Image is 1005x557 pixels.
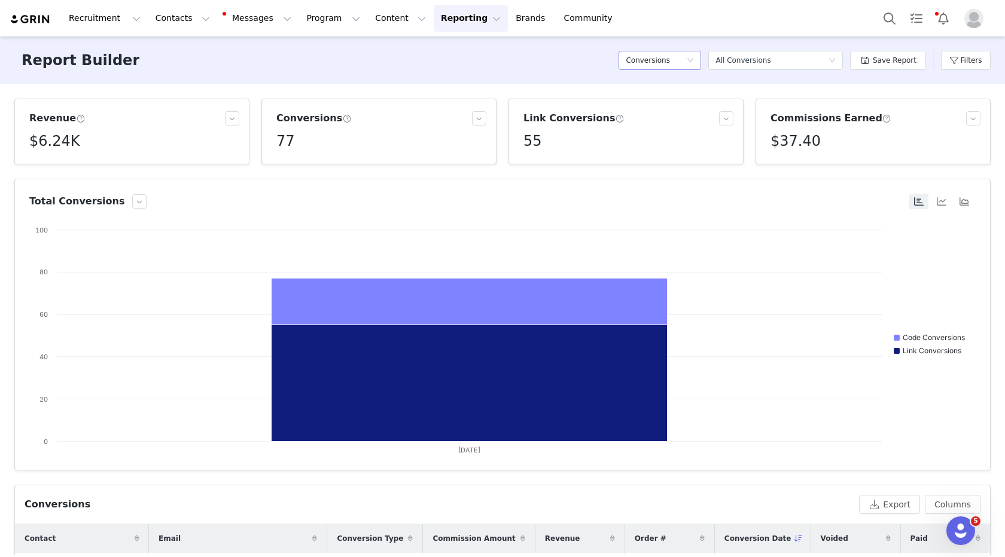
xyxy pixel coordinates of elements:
[545,533,580,544] span: Revenue
[276,111,351,126] h3: Conversions
[44,437,48,446] text: 0
[25,533,56,544] span: Contact
[508,5,556,32] a: Brands
[39,353,48,361] text: 40
[557,5,625,32] a: Community
[62,5,148,32] button: Recruitment
[724,533,791,544] span: Conversion Date
[29,194,125,209] h3: Total Conversions
[903,5,930,32] a: Tasks
[850,51,926,70] button: Save Report
[635,533,666,544] span: Order #
[159,533,181,544] span: Email
[25,497,90,512] div: Conversions
[218,5,299,32] button: Messages
[876,5,903,32] button: Search
[337,533,403,544] span: Conversion Type
[29,111,85,126] h3: Revenue
[770,111,891,126] h3: Commissions Earned
[903,346,961,355] text: Link Conversions
[930,5,957,32] button: Notifications
[523,111,625,126] h3: Link Conversions
[941,51,991,70] button: Filters
[821,533,848,544] span: Voided
[971,516,980,526] span: 5
[859,495,920,514] button: Export
[433,533,515,544] span: Commission Amount
[39,268,48,276] text: 80
[687,57,694,65] i: icon: down
[434,5,508,32] button: Reporting
[29,130,80,152] h5: $6.24K
[458,446,480,454] text: [DATE]
[10,14,51,25] img: grin logo
[299,5,367,32] button: Program
[925,495,980,514] button: Columns
[39,395,48,403] text: 20
[829,57,836,65] i: icon: down
[903,333,965,342] text: Code Conversions
[715,51,770,69] div: All Conversions
[964,9,983,28] img: placeholder-profile.jpg
[770,130,821,152] h5: $37.40
[523,130,542,152] h5: 55
[626,51,670,69] h5: Conversions
[22,50,139,71] h3: Report Builder
[910,533,928,544] span: Paid
[35,226,48,234] text: 100
[148,5,217,32] button: Contacts
[946,516,975,545] iframe: Intercom live chat
[276,130,295,152] h5: 77
[957,9,995,28] button: Profile
[368,5,433,32] button: Content
[39,310,48,319] text: 60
